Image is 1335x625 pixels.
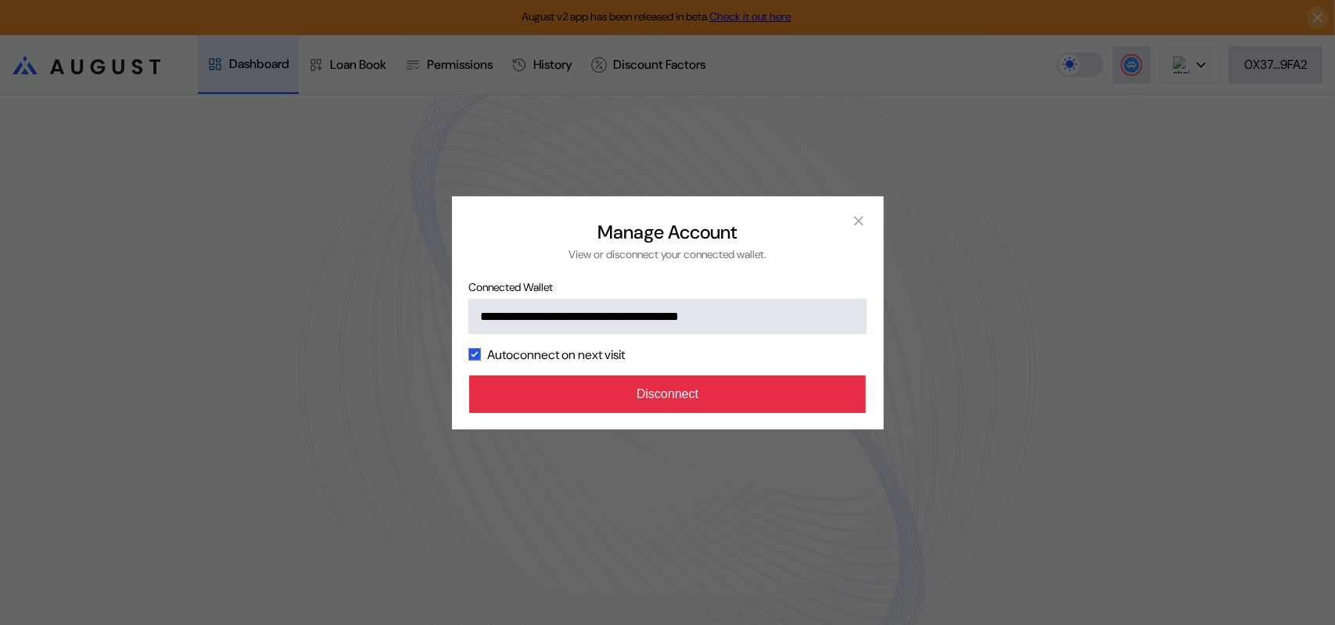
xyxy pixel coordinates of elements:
[468,280,866,294] span: Connected Wallet
[846,209,871,234] button: close modal
[569,247,766,261] div: View or disconnect your connected wallet.
[487,347,625,363] label: Autoconnect on next visit
[598,220,737,244] h2: Manage Account
[469,375,867,413] button: Disconnect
